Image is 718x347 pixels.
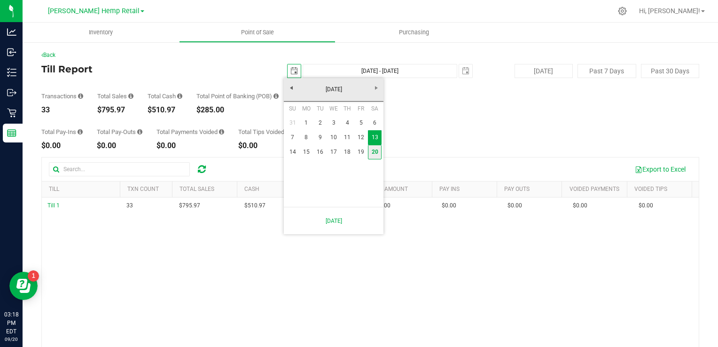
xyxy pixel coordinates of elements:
a: Inventory [23,23,179,42]
i: Sum of all cash pay-outs removed from tills within the date range. [137,129,142,135]
th: Monday [299,102,313,116]
a: 8 [299,130,313,145]
a: Previous [284,80,298,95]
button: Export to Excel [629,161,692,177]
span: $0.00 [573,201,587,210]
div: Total Point of Banking (POB) [196,93,279,99]
a: Voided Payments [570,186,619,192]
inline-svg: Inbound [7,47,16,57]
span: 33 [126,201,133,210]
inline-svg: Analytics [7,27,16,37]
div: $510.97 [148,106,182,114]
h4: Till Report [41,64,261,74]
a: Total Sales [179,186,214,192]
a: Cash [244,186,259,192]
a: 19 [354,145,368,159]
i: Sum of the successful, non-voided point-of-banking payment transaction amounts, both via payment ... [273,93,279,99]
div: Manage settings [617,7,628,16]
i: Sum of all voided payment transaction amounts (excluding tips and transaction fees) within the da... [219,129,224,135]
th: Sunday [286,102,299,116]
td: Current focused date is Saturday, September 13, 2025 [368,130,382,145]
div: Total Payments Voided [156,129,224,135]
div: Total Tips Voided [238,129,291,135]
span: Inventory [76,28,125,37]
span: $0.00 [442,201,456,210]
a: 11 [341,130,354,145]
iframe: Resource center unread badge [28,270,39,282]
a: 18 [341,145,354,159]
p: 09/20 [4,336,18,343]
inline-svg: Reports [7,128,16,138]
div: $0.00 [156,142,224,150]
span: $0.00 [639,201,653,210]
a: Purchasing [336,23,492,42]
a: 15 [299,145,313,159]
div: Total Pay-Outs [97,129,142,135]
div: Total Sales [97,93,133,99]
span: Till 1 [47,202,60,209]
a: 14 [286,145,299,159]
i: Sum of all successful, non-voided payment transaction amounts (excluding tips and transaction fee... [128,93,133,99]
div: $285.00 [196,106,279,114]
button: Past 7 Days [578,64,636,78]
a: 10 [327,130,341,145]
a: 12 [354,130,368,145]
a: [DATE] [289,211,378,230]
th: Friday [354,102,368,116]
a: 4 [341,116,354,130]
span: $510.97 [244,201,265,210]
div: $0.00 [238,142,291,150]
a: Pay Ins [439,186,460,192]
a: 2 [313,116,327,130]
p: 03:18 PM EDT [4,310,18,336]
div: Transactions [41,93,83,99]
span: select [459,64,472,78]
button: [DATE] [515,64,573,78]
th: Wednesday [327,102,341,116]
div: $0.00 [41,142,83,150]
a: 16 [313,145,327,159]
a: 7 [286,130,299,145]
span: select [288,64,301,78]
div: Total Pay-Ins [41,129,83,135]
span: Hi, [PERSON_NAME]! [639,7,700,15]
th: Tuesday [313,102,327,116]
a: 5 [354,116,368,130]
a: Point of Sale [179,23,336,42]
div: $0.00 [97,142,142,150]
a: 1 [299,116,313,130]
span: Purchasing [386,28,442,37]
a: 31 [286,116,299,130]
a: [DATE] [283,82,384,97]
inline-svg: Inventory [7,68,16,77]
a: 20 [368,145,382,159]
a: Pay Outs [504,186,530,192]
div: $795.97 [97,106,133,114]
span: $0.00 [507,201,522,210]
span: [PERSON_NAME] Hemp Retail [48,7,140,15]
button: Past 30 Days [641,64,699,78]
a: Till [49,186,59,192]
a: 3 [327,116,341,130]
inline-svg: Outbound [7,88,16,97]
div: Total Cash [148,93,182,99]
input: Search... [49,162,190,176]
th: Thursday [341,102,354,116]
i: Sum of all cash pay-ins added to tills within the date range. [78,129,83,135]
inline-svg: Retail [7,108,16,118]
a: TXN Count [127,186,159,192]
th: Saturday [368,102,382,116]
span: Point of Sale [228,28,287,37]
a: 6 [368,116,382,130]
span: $795.97 [179,201,200,210]
i: Sum of all successful, non-voided cash payment transaction amounts (excluding tips and transactio... [177,93,182,99]
a: Voided Tips [634,186,667,192]
i: Count of all successful payment transactions, possibly including voids, refunds, and cash-back fr... [78,93,83,99]
div: 33 [41,106,83,114]
a: 13 [368,130,382,145]
a: 9 [313,130,327,145]
a: Tip Amount [375,186,408,192]
a: Back [41,52,55,58]
a: 17 [327,145,341,159]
